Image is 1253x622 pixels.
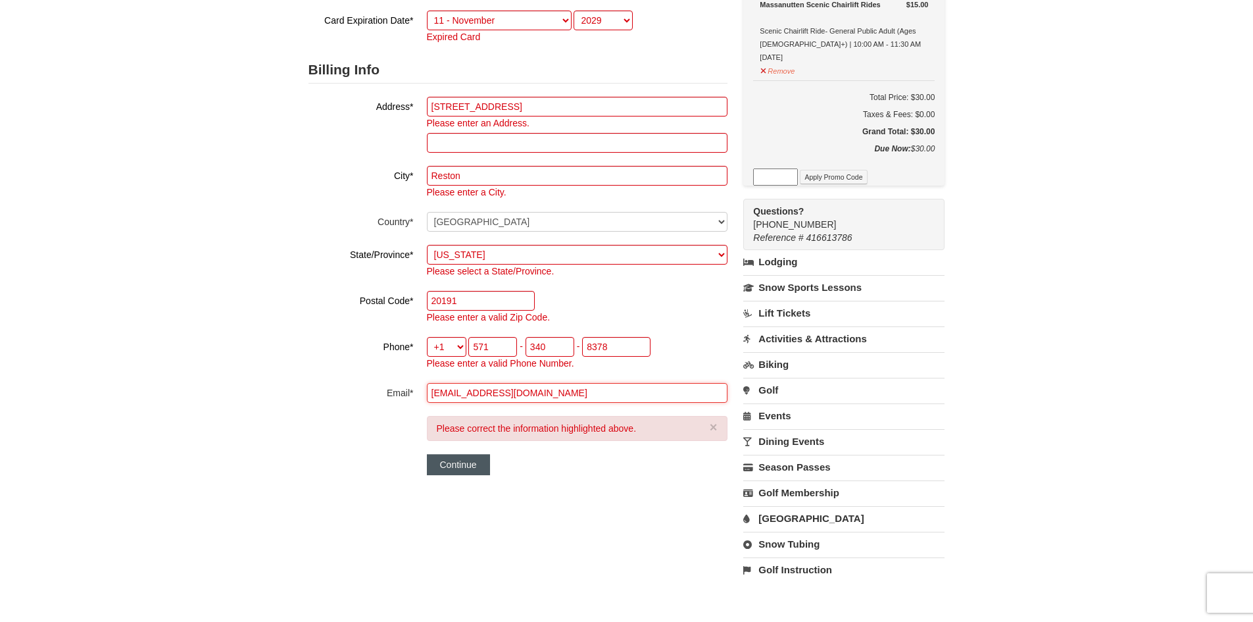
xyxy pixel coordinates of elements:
[760,61,795,78] button: Remove
[427,97,727,117] input: Billing Info
[582,337,651,357] input: xxxx
[427,454,490,475] button: Continue
[427,312,551,323] span: Please enter a valid Zip Code.
[710,421,718,434] button: ×
[753,232,803,243] span: Reference #
[743,455,945,479] a: Season Passes
[308,166,414,182] label: City*
[743,352,945,376] a: Biking
[743,532,945,556] a: Snow Tubing
[874,144,910,153] strong: Due Now:
[577,341,580,351] span: -
[308,383,414,400] label: Email*
[427,358,574,369] span: Please enter a valid Phone Number.
[800,170,867,184] button: Apply Promo Code
[743,506,945,531] a: [GEOGRAPHIC_DATA]
[427,118,529,128] span: Please enter an Address.
[743,429,945,454] a: Dining Events
[427,416,727,441] div: Please correct the information highlighted above.
[743,275,945,299] a: Snow Sports Lessons
[743,403,945,428] a: Events
[743,480,945,505] a: Golf Membership
[308,97,414,113] label: Address*
[526,337,574,357] input: xxx
[743,378,945,402] a: Golf
[427,187,506,197] span: Please enter a City.
[743,250,945,274] a: Lodging
[753,91,935,104] h6: Total Price: $30.00
[753,142,935,168] div: $30.00
[308,291,414,307] label: Postal Code*
[308,57,727,84] h2: Billing Info
[308,337,414,353] label: Phone*
[743,326,945,351] a: Activities & Attractions
[468,337,517,357] input: xxx
[308,11,414,27] label: Card Expiration Date*
[743,557,945,582] a: Golf Instruction
[427,383,727,403] input: Email
[308,245,414,261] label: State/Province*
[427,266,554,276] span: Please select a State/Province.
[753,125,935,138] h5: Grand Total: $30.00
[520,341,523,351] span: -
[308,212,414,228] label: Country*
[753,205,921,230] span: [PHONE_NUMBER]
[753,108,935,121] div: Taxes & Fees: $0.00
[753,206,804,217] strong: Questions?
[427,166,727,186] input: City
[806,232,852,243] span: 416613786
[427,32,481,42] span: Expired Card
[743,301,945,325] a: Lift Tickets
[427,291,535,311] input: Postal Code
